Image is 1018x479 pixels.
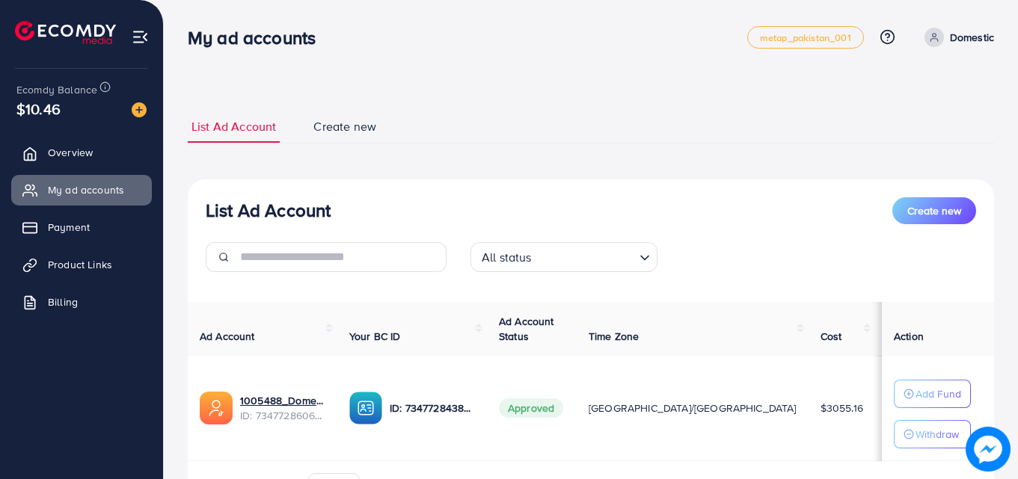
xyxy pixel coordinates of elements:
img: ic-ba-acc.ded83a64.svg [349,392,382,424]
span: $10.46 [16,98,61,120]
span: Action [894,329,924,344]
h3: My ad accounts [188,27,328,49]
div: Search for option [470,242,657,272]
button: Create new [892,197,976,224]
a: My ad accounts [11,175,152,205]
span: Time Zone [589,329,639,344]
img: ic-ads-acc.e4c84228.svg [200,392,233,424]
span: Ecomdy Balance [16,82,97,97]
img: image [966,427,1009,470]
span: Ad Account Status [499,314,554,344]
span: $3055.16 [821,401,863,415]
a: metap_pakistan_001 [747,26,864,49]
span: Create new [313,118,376,135]
span: Overview [48,145,93,160]
span: Create new [907,203,961,218]
span: Your BC ID [349,329,401,344]
span: ID: 7347728606426251265 [240,408,325,423]
span: Cost [821,329,842,344]
span: metap_pakistan_001 [760,33,851,43]
p: Add Fund [916,385,961,403]
a: Payment [11,212,152,242]
span: Ad Account [200,329,255,344]
a: Product Links [11,250,152,279]
span: My ad accounts [48,182,124,197]
span: [GEOGRAPHIC_DATA]/[GEOGRAPHIC_DATA] [589,401,797,415]
span: Product Links [48,257,112,272]
span: Payment [48,220,90,235]
h3: List Ad Account [206,200,331,221]
span: List Ad Account [191,118,276,135]
p: Domestic [950,28,994,46]
div: <span class='underline'>1005488_Domesticcc_1710776396283</span></br>7347728606426251265 [240,393,325,424]
span: Billing [48,294,78,309]
input: Search for option [536,244,634,268]
a: Billing [11,287,152,317]
button: Withdraw [894,420,971,448]
a: Domestic [919,28,994,47]
a: Overview [11,137,152,167]
p: Withdraw [916,425,959,443]
a: 1005488_Domesticcc_1710776396283 [240,393,325,408]
img: logo [15,21,116,44]
span: Approved [499,398,563,418]
img: image [132,102,147,117]
p: ID: 7347728438985424897 [390,399,475,417]
span: All status [479,247,535,268]
img: menu [132,28,149,46]
button: Add Fund [894,380,971,408]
